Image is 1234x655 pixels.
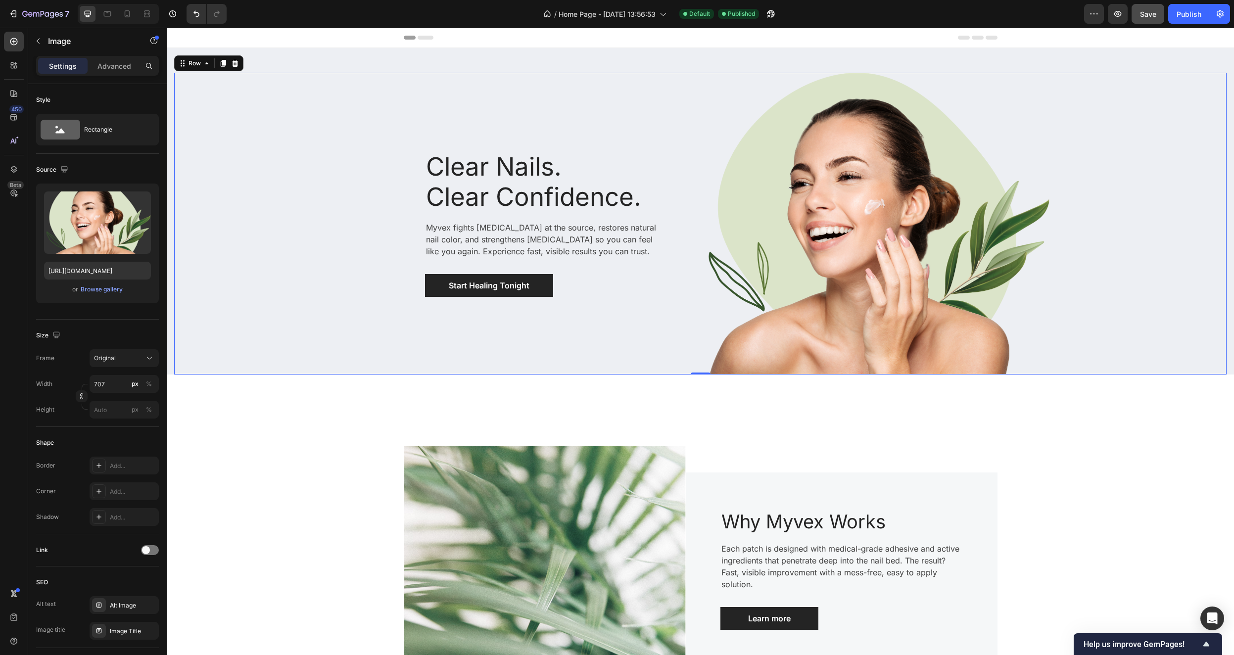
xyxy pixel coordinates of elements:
p: Start Healing Tonight [282,252,363,264]
span: Help us improve GemPages! [1084,640,1200,649]
div: Rectangle [84,118,144,141]
button: Browse gallery [80,284,123,294]
button: Show survey - Help us improve GemPages! [1084,638,1212,650]
span: Original [94,354,116,363]
div: Shape [36,438,54,447]
input: https://example.com/image.jpg [44,262,151,280]
h2: Why Myvex Works [554,482,796,507]
button: % [129,404,141,416]
button: Publish [1168,4,1210,24]
img: Alt Image [534,45,884,347]
div: px [132,379,139,388]
label: Frame [36,354,54,363]
button: Original [90,349,159,367]
iframe: Design area [167,28,1234,655]
input: px% [90,401,159,419]
p: 7 [65,8,69,20]
div: Source [36,163,70,177]
button: Save [1132,4,1164,24]
span: or [72,283,78,295]
img: preview-image [44,191,151,254]
button: 7 [4,4,74,24]
div: Beta [7,181,24,189]
div: Size [36,329,62,342]
a: Start Healing Tonight [258,246,386,269]
div: Corner [36,487,56,496]
div: Border [36,461,55,470]
div: Publish [1177,9,1201,19]
div: Add... [110,513,156,522]
button: px [143,378,155,390]
p: Settings [49,61,77,71]
div: Add... [110,462,156,470]
label: Width [36,379,52,388]
div: Style [36,95,50,104]
div: Add... [110,487,156,496]
p: Advanced [97,61,131,71]
div: Row [20,31,36,40]
span: Home Page - [DATE] 13:56:53 [559,9,656,19]
button: % [129,378,141,390]
label: Height [36,405,54,414]
div: Link [36,546,48,555]
div: Image Title [110,627,156,636]
input: px% [90,375,159,393]
span: Save [1140,10,1156,18]
p: Myvex fights [MEDICAL_DATA] at the source, restores natural nail color, and strengthens [MEDICAL_... [259,194,490,230]
div: SEO [36,578,48,587]
span: Default [689,9,710,18]
button: px [143,404,155,416]
p: Image [48,35,132,47]
div: Image title [36,625,65,634]
a: Learn more [554,579,652,602]
div: Alt Image [110,601,156,610]
div: 450 [9,105,24,113]
div: % [146,379,152,388]
span: Published [728,9,755,18]
div: Undo/Redo [187,4,227,24]
div: Browse gallery [81,285,123,294]
p: Each patch is designed with medical-grade adhesive and active ingredients that penetrate deep int... [555,515,795,562]
div: Open Intercom Messenger [1200,607,1224,630]
div: Learn more [581,585,624,597]
div: Shadow [36,513,59,521]
h1: Clear Nails. Clear Confidence. [258,123,491,185]
div: Alt text [36,600,56,608]
div: px [132,405,139,414]
span: / [554,9,557,19]
div: % [146,405,152,414]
